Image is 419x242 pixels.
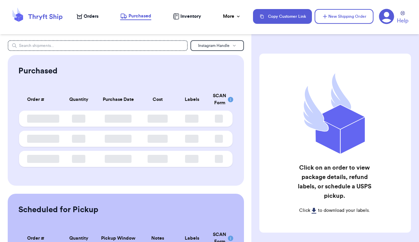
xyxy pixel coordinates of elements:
[315,9,373,24] button: New Shipping Order
[120,13,151,20] a: Purchased
[129,13,151,19] span: Purchased
[198,44,230,48] span: Instagram Handle
[19,88,62,111] th: Order #
[175,88,209,111] th: Labels
[223,13,241,20] div: More
[397,11,408,25] a: Help
[180,13,201,20] span: Inventory
[173,13,201,20] a: Inventory
[8,40,188,51] input: Search shipments...
[213,93,224,107] div: SCAN Form
[397,17,408,25] span: Help
[18,66,58,76] h2: Purchased
[141,88,175,111] th: Cost
[253,9,312,24] button: Copy Customer Link
[293,163,376,200] h2: Click on an order to view package details, refund labels, or schedule a USPS pickup.
[96,88,141,111] th: Purchase Date
[77,13,98,20] a: Orders
[190,40,244,51] button: Instagram Handle
[84,13,98,20] span: Orders
[18,204,98,215] h2: Scheduled for Pickup
[293,207,376,214] p: Click to download your labels.
[62,88,96,111] th: Quantity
